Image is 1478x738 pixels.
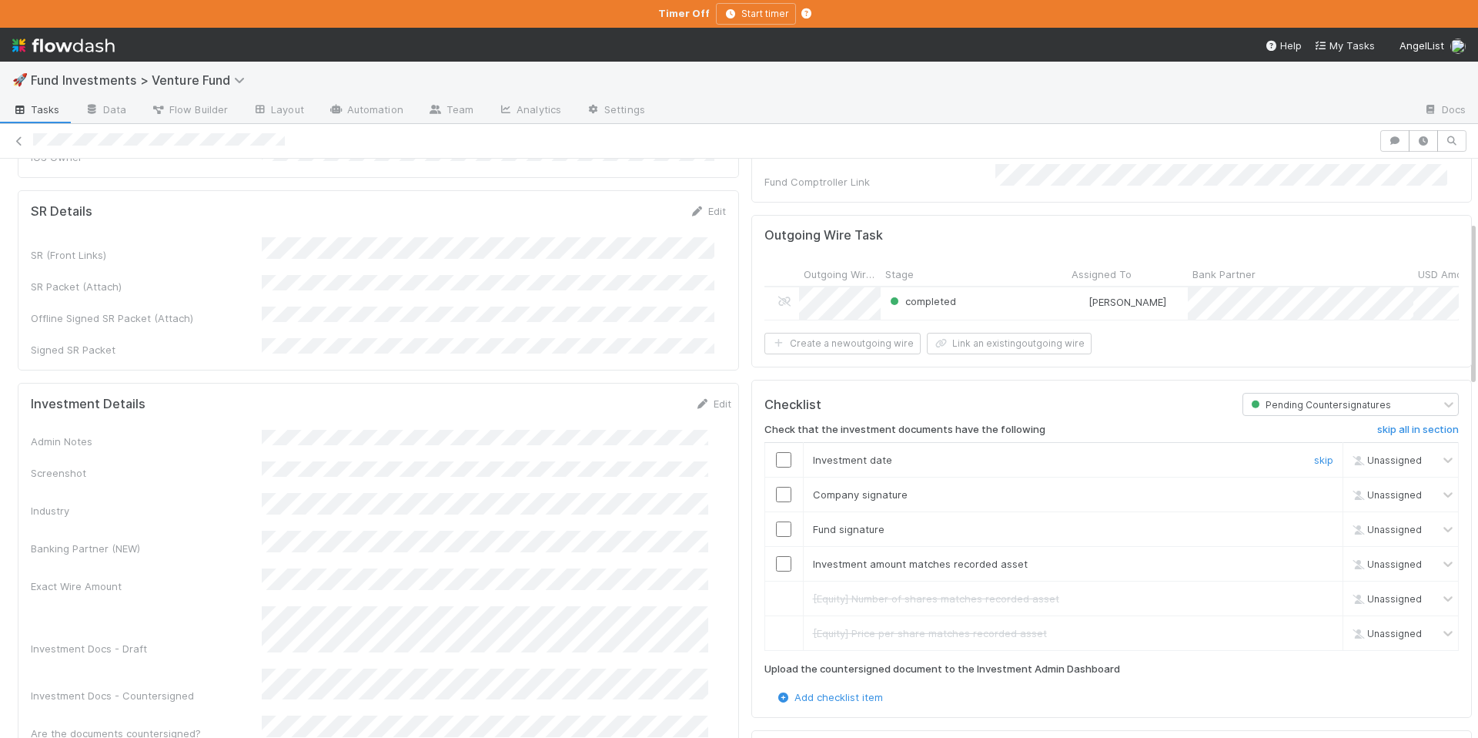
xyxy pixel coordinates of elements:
[31,310,262,326] div: Offline Signed SR Packet (Attach)
[31,247,262,263] div: SR (Front Links)
[1349,489,1422,501] span: Unassigned
[927,333,1092,354] button: Link an existingoutgoing wire
[813,558,1028,570] span: Investment amount matches recorded asset
[573,99,657,123] a: Settings
[12,73,28,86] span: 🚀
[690,205,726,217] a: Edit
[887,295,956,307] span: completed
[764,333,921,354] button: Create a newoutgoing wire
[764,398,821,413] h5: Checklist
[716,3,796,25] button: Start timer
[804,267,877,282] span: Outgoing Wire ID
[31,204,92,220] h5: SR Details
[695,398,731,410] a: Edit
[1377,424,1459,436] h6: skip all in section
[31,688,262,703] div: Investment Docs - Countersigned
[764,228,883,243] h5: Outgoing Wire Task
[1192,267,1256,282] span: Bank Partner
[486,99,573,123] a: Analytics
[240,99,316,123] a: Layout
[1349,524,1422,535] span: Unassigned
[31,397,145,412] h5: Investment Details
[316,99,416,123] a: Automation
[31,342,262,357] div: Signed SR Packet
[1265,38,1302,53] div: Help
[31,465,262,481] div: Screenshot
[1377,424,1459,442] a: skip all in section
[31,279,262,294] div: SR Packet (Attach)
[139,99,240,123] a: Flow Builder
[151,102,228,117] span: Flow Builder
[1073,294,1166,310] div: [PERSON_NAME]
[764,663,1120,676] h6: Upload the countersigned document to the Investment Admin Dashboard
[813,523,884,535] span: Fund signature
[1072,267,1132,282] span: Assigned To
[31,579,262,594] div: Exact Wire Amount
[813,627,1047,639] span: [Equity] Price per share matches recorded asset
[1349,593,1422,605] span: Unassigned
[1399,39,1444,52] span: AngelList
[658,7,710,19] strong: Timer Off
[1349,628,1422,639] span: Unassigned
[416,99,486,123] a: Team
[12,32,115,59] img: logo-inverted-e16ddd16eac7371096b0.svg
[1248,399,1391,411] span: Pending Countersignatures
[1314,39,1375,52] span: My Tasks
[1314,454,1333,466] a: skip
[1418,267,1478,282] span: USD Amount
[1411,99,1478,123] a: Docs
[31,434,262,449] div: Admin Notes
[31,503,262,518] div: Industry
[1349,559,1422,570] span: Unassigned
[1450,39,1466,54] img: avatar_501ac9d6-9fa6-4fe9-975e-1fd988f7bdb1.png
[764,174,995,190] div: Fund Comptroller Link
[1074,296,1086,308] img: avatar_55b415e2-df6a-4422-95b4-4512075a58f2.png
[1088,296,1166,308] span: [PERSON_NAME]
[31,541,262,556] div: Banking Partner (NEW)
[1314,38,1375,53] a: My Tasks
[887,294,956,309] div: completed
[31,72,252,88] span: Fund Investments > Venture Fund
[885,267,914,282] span: Stage
[1349,455,1422,466] span: Unassigned
[813,488,908,501] span: Company signature
[31,641,262,656] div: Investment Docs - Draft
[813,592,1059,605] span: [Equity] Number of shares matches recorded asset
[813,454,892,466] span: Investment date
[12,102,60,117] span: Tasks
[72,99,139,123] a: Data
[764,424,1045,436] h6: Check that the investment documents have the following
[776,691,883,703] a: Add checklist item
